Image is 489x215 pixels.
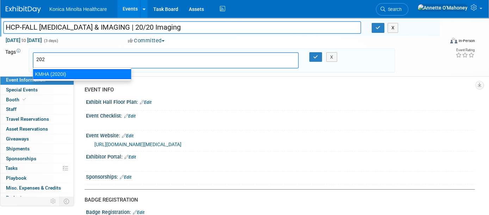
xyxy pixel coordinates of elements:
[0,104,74,114] a: Staff
[0,173,74,183] a: Playbook
[0,154,74,163] a: Sponsorships
[140,100,151,105] a: Edit
[33,69,131,79] div: KMHA (2020I)
[376,3,408,16] a: Search
[85,86,470,94] div: EVENT INFO
[49,6,107,12] span: Konica Minolta Healthcare
[0,75,74,85] a: Event Information
[6,116,49,122] span: Travel Reservations
[47,197,60,206] td: Personalize Event Tab Strip
[86,172,475,181] div: Sponsorships:
[0,85,74,95] a: Special Events
[43,38,58,43] span: (3 days)
[94,142,181,147] a: [URL][DOMAIN_NAME][MEDICAL_DATA]
[6,175,26,181] span: Playbook
[417,4,468,12] img: Annette O'Mahoney
[0,134,74,144] a: Giveaways
[23,97,26,101] i: Booth reservation complete
[124,155,136,160] a: Edit
[458,38,475,43] div: In-Person
[388,23,398,33] button: X
[86,97,475,106] div: Exhibit Hall Floor Plan:
[86,151,475,161] div: Exhibitor Portal:
[0,163,74,173] a: Tasks
[6,6,41,13] img: ExhibitDay
[85,196,470,204] div: BADGE REGISTRATION
[122,133,134,138] a: Edit
[6,106,17,112] span: Staff
[6,87,38,92] span: Special Events
[60,197,74,206] td: Toggle Event Tabs
[6,156,36,161] span: Sponsorships
[406,37,475,47] div: Event Format
[6,195,22,201] span: Budget
[0,144,74,154] a: Shipments
[5,165,18,171] span: Tasks
[5,37,42,43] span: [DATE] [DATE]
[6,97,27,102] span: Booth
[385,7,402,12] span: Search
[86,111,475,120] div: Event Checklist:
[0,183,74,193] a: Misc. Expenses & Credits
[133,210,144,215] a: Edit
[6,126,48,132] span: Asset Reservations
[125,37,167,44] button: Committed
[6,77,45,83] span: Event Information
[0,193,74,203] a: Budget
[0,114,74,124] a: Travel Reservations
[450,38,457,43] img: Format-Inperson.png
[456,48,475,52] div: Event Rating
[5,48,23,72] td: Tags
[6,146,30,151] span: Shipments
[86,130,475,139] div: Event Website:
[326,52,337,62] button: X
[36,56,135,63] input: Type tag and hit enter
[6,136,29,142] span: Giveaways
[0,95,74,104] a: Booth
[0,124,74,134] a: Asset Reservations
[124,114,136,119] a: Edit
[6,185,61,191] span: Misc. Expenses & Credits
[20,37,27,43] span: to
[120,175,131,180] a: Edit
